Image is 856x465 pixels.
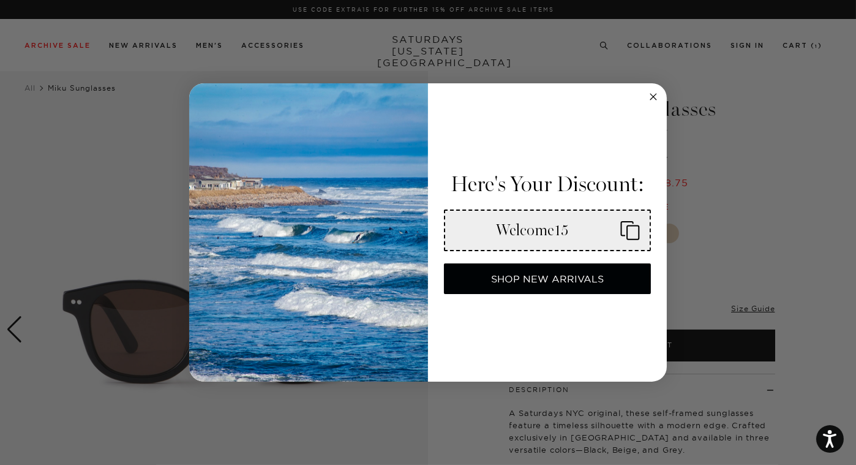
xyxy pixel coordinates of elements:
[455,221,610,240] div: Welcome15
[444,210,651,251] button: Copy coupon code
[444,263,651,294] button: SHOP NEW ARRIVALS
[189,83,428,382] img: 125c788d-000d-4f3e-b05a-1b92b2a23ec9.jpeg
[646,89,661,104] button: Close dialog
[451,172,644,197] span: Here's Your Discount:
